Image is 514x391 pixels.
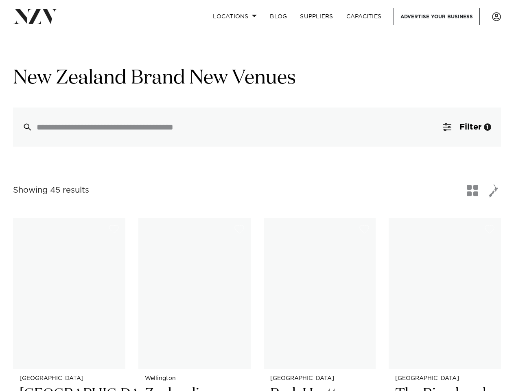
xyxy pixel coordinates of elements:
[395,376,494,382] small: [GEOGRAPHIC_DATA]
[263,8,293,25] a: BLOG
[459,123,481,131] span: Filter
[13,9,57,24] img: nzv-logo.png
[13,66,501,91] h1: New Zealand Brand New Venues
[20,376,119,382] small: [GEOGRAPHIC_DATA]
[433,108,501,147] button: Filter1
[13,184,89,197] div: Showing 45 results
[206,8,263,25] a: Locations
[270,376,370,382] small: [GEOGRAPHIC_DATA]
[340,8,388,25] a: Capacities
[484,123,491,131] div: 1
[145,376,244,382] small: Wellington
[293,8,339,25] a: SUPPLIERS
[394,8,480,25] a: Advertise your business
